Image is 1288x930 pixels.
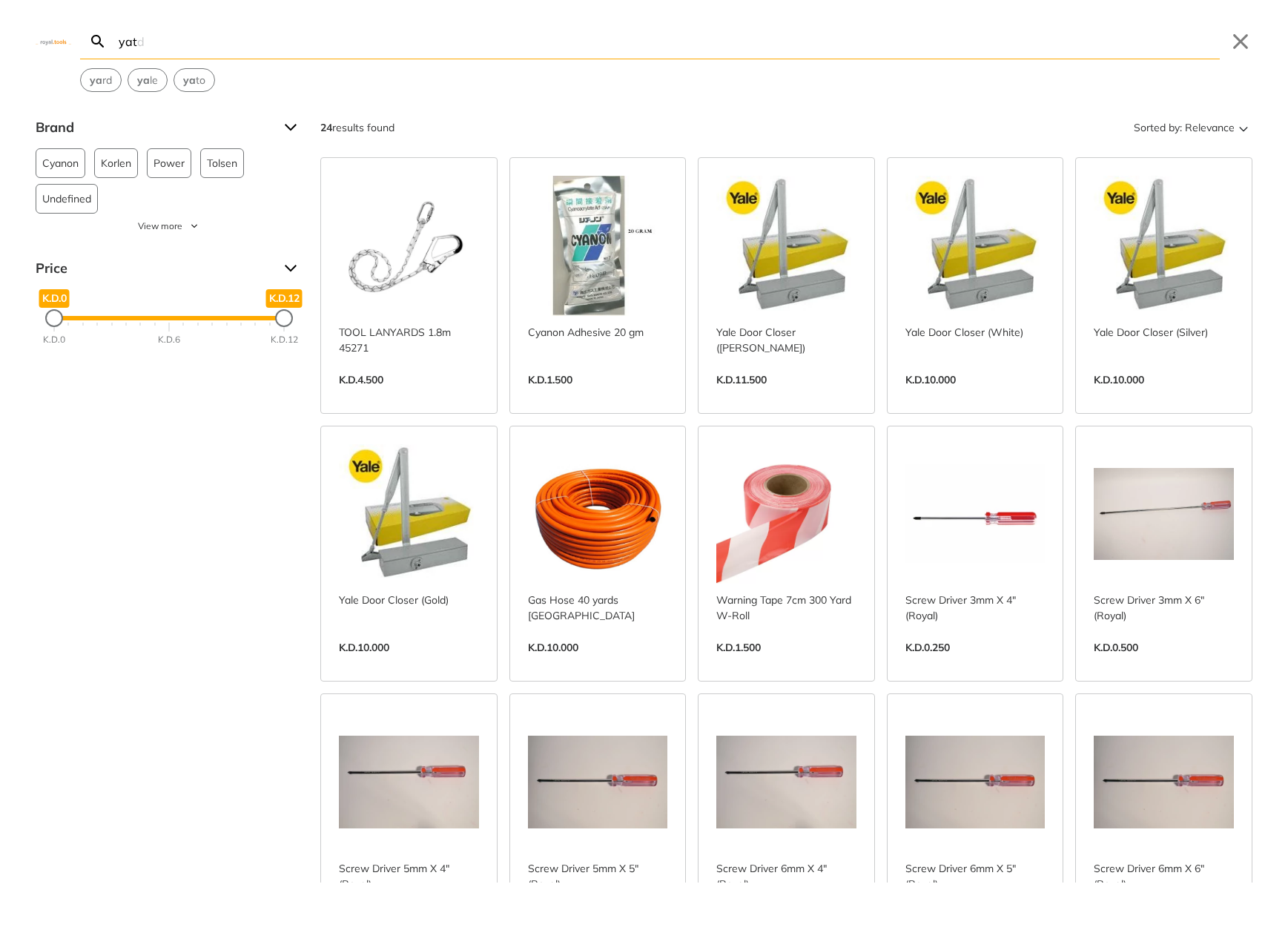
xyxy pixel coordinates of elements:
[183,73,205,88] span: to
[36,220,303,233] button: View more
[94,148,138,178] button: Korlen
[1235,119,1252,136] svg: Sort
[158,333,180,346] div: K.D.6
[1185,116,1235,139] span: Relevance
[128,69,167,91] button: Select suggestion: yale
[90,73,112,88] span: rd
[36,148,85,178] button: Cyanon
[207,149,237,177] span: Tolsen
[45,309,63,327] div: Minimum Price
[174,68,215,92] div: Suggestion: yato
[36,257,273,280] span: Price
[137,73,158,88] span: le
[138,220,182,233] span: View more
[80,68,122,92] div: Suggestion: yard
[200,148,244,178] button: Tolsen
[320,116,394,139] div: results found
[36,116,273,139] span: Brand
[320,121,332,134] strong: 24
[137,73,150,87] strong: ya
[183,73,196,87] strong: ya
[42,149,79,177] span: Cyanon
[89,33,107,50] svg: Search
[81,69,121,91] button: Select suggestion: yard
[42,185,91,213] span: Undefined
[1229,30,1252,53] button: Close
[43,333,65,346] div: K.D.0
[275,309,293,327] div: Maximum Price
[174,69,214,91] button: Select suggestion: yato
[271,333,298,346] div: K.D.12
[36,184,98,214] button: Undefined
[128,68,168,92] div: Suggestion: yale
[153,149,185,177] span: Power
[90,73,102,87] strong: ya
[116,24,1220,59] input: Search…
[147,148,191,178] button: Power
[36,38,71,44] img: Close
[101,149,131,177] span: Korlen
[1131,116,1252,139] button: Sorted by:Relevance Sort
